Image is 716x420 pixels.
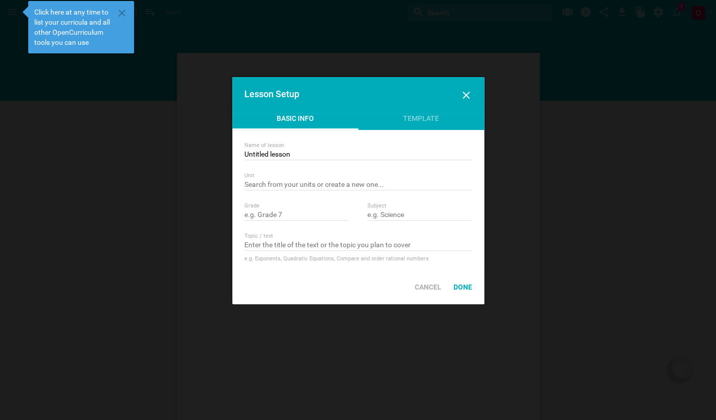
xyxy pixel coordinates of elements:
[244,241,472,251] input: Enter the title of the text or the topic you plan to cover
[244,172,472,179] div: Unit
[244,233,472,240] div: Topic / text
[244,89,449,99] div: Lesson Setup
[244,142,472,149] div: Name of lesson
[367,202,472,209] div: Subject
[244,202,349,209] div: Grade
[232,113,358,130] div: Basic Info
[244,254,472,264] div: e.g. Exponents, Quadratic Equations, Compare and order rational numbers
[34,7,114,47] span: Click here at any time to list your curricula and all other OpenCurriculum tools you can use
[409,276,447,298] div: Cancel
[367,211,472,221] input: e.g. Science
[244,180,472,190] input: Search from your units or create a new one...
[358,113,484,128] div: Template
[244,211,349,221] input: e.g. Grade 7
[244,150,472,160] input: e.g. Properties of magnetic substances
[447,276,478,298] div: Done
